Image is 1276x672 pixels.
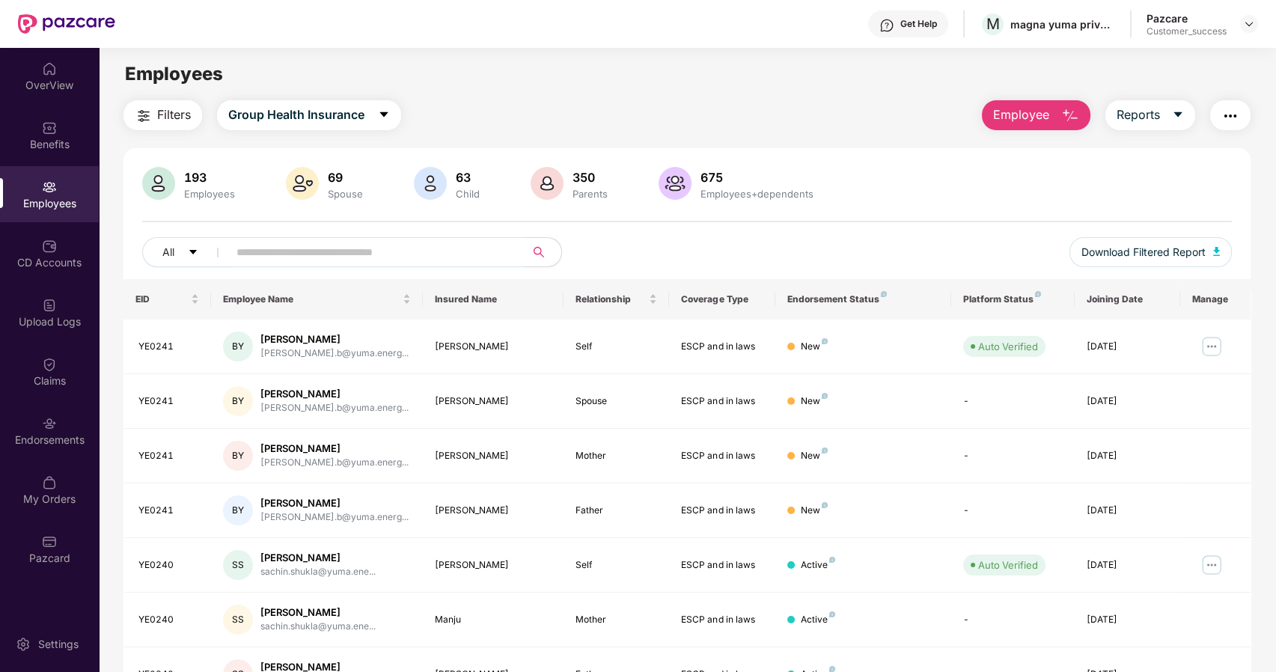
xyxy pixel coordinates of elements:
th: Manage [1180,279,1251,320]
img: svg+xml;base64,PHN2ZyB4bWxucz0iaHR0cDovL3d3dy53My5vcmcvMjAwMC9zdmciIHhtbG5zOnhsaW5rPSJodHRwOi8vd3... [414,167,447,200]
img: svg+xml;base64,PHN2ZyBpZD0iUGF6Y2FyZCIgeG1sbnM9Imh0dHA6Ly93d3cudzMub3JnLzIwMDAvc3ZnIiB3aWR0aD0iMj... [42,534,57,549]
td: - [951,483,1075,538]
div: [PERSON_NAME] [435,558,552,572]
img: svg+xml;base64,PHN2ZyBpZD0iQmVuZWZpdHMiIHhtbG5zPSJodHRwOi8vd3d3LnczLm9yZy8yMDAwL3N2ZyIgd2lkdGg9Ij... [42,120,57,135]
span: Group Health Insurance [228,106,364,124]
img: New Pazcare Logo [18,14,115,34]
div: [PERSON_NAME] [260,605,376,620]
button: Employee [982,100,1090,130]
img: svg+xml;base64,PHN2ZyB4bWxucz0iaHR0cDovL3d3dy53My5vcmcvMjAwMC9zdmciIHhtbG5zOnhsaW5rPSJodHRwOi8vd3... [659,167,692,200]
div: Employees [181,188,238,200]
div: SS [223,605,253,635]
div: Child [453,188,483,200]
span: Employees [125,63,223,85]
div: Pazcare [1147,11,1227,25]
span: Relationship [576,293,646,305]
div: Endorsement Status [787,293,939,305]
img: manageButton [1200,335,1224,358]
img: svg+xml;base64,PHN2ZyBpZD0iRW1wbG95ZWVzIiB4bWxucz0iaHR0cDovL3d3dy53My5vcmcvMjAwMC9zdmciIHdpZHRoPS... [42,180,57,195]
span: EID [135,293,189,305]
button: Reportscaret-down [1105,100,1195,130]
div: [DATE] [1087,394,1168,409]
div: 350 [570,170,611,185]
img: svg+xml;base64,PHN2ZyBpZD0iVXBsb2FkX0xvZ3MiIGRhdGEtbmFtZT0iVXBsb2FkIExvZ3MiIHhtbG5zPSJodHRwOi8vd3... [42,298,57,313]
span: caret-down [378,109,390,122]
span: search [525,246,554,258]
td: - [951,374,1075,429]
div: Platform Status [963,293,1063,305]
img: svg+xml;base64,PHN2ZyBpZD0iRW5kb3JzZW1lbnRzIiB4bWxucz0iaHR0cDovL3d3dy53My5vcmcvMjAwMC9zdmciIHdpZH... [42,416,57,431]
div: ESCP and in laws [681,340,763,354]
div: 193 [181,170,238,185]
div: sachin.shukla@yuma.ene... [260,565,376,579]
div: 69 [325,170,366,185]
div: Auto Verified [978,558,1038,572]
div: Self [576,558,657,572]
span: caret-down [1172,109,1184,122]
div: YE0240 [138,613,200,627]
img: svg+xml;base64,PHN2ZyBpZD0iSG9tZSIgeG1sbnM9Imh0dHA6Ly93d3cudzMub3JnLzIwMDAvc3ZnIiB3aWR0aD0iMjAiIG... [42,61,57,76]
img: svg+xml;base64,PHN2ZyB4bWxucz0iaHR0cDovL3d3dy53My5vcmcvMjAwMC9zdmciIHhtbG5zOnhsaW5rPSJodHRwOi8vd3... [1061,107,1079,125]
img: svg+xml;base64,PHN2ZyBpZD0iRHJvcGRvd24tMzJ4MzIiIHhtbG5zPSJodHRwOi8vd3d3LnczLm9yZy8yMDAwL3N2ZyIgd2... [1243,18,1255,30]
img: svg+xml;base64,PHN2ZyBpZD0iU2V0dGluZy0yMHgyMCIgeG1sbnM9Imh0dHA6Ly93d3cudzMub3JnLzIwMDAvc3ZnIiB3aW... [16,637,31,652]
span: caret-down [188,247,198,259]
td: - [951,429,1075,483]
div: [PERSON_NAME] [435,340,552,354]
img: svg+xml;base64,PHN2ZyB4bWxucz0iaHR0cDovL3d3dy53My5vcmcvMjAwMC9zdmciIHhtbG5zOnhsaW5rPSJodHRwOi8vd3... [531,167,564,200]
span: Reports [1117,106,1160,124]
img: svg+xml;base64,PHN2ZyB4bWxucz0iaHR0cDovL3d3dy53My5vcmcvMjAwMC9zdmciIHhtbG5zOnhsaW5rPSJodHRwOi8vd3... [286,167,319,200]
div: 675 [697,170,816,185]
div: [PERSON_NAME] [435,449,552,463]
div: Mother [576,613,657,627]
button: search [525,237,562,267]
span: Employee [993,106,1049,124]
div: sachin.shukla@yuma.ene... [260,620,376,634]
div: BY [223,386,253,416]
div: ESCP and in laws [681,558,763,572]
div: Active [801,613,835,627]
span: Download Filtered Report [1081,244,1206,260]
div: [DATE] [1087,340,1168,354]
button: Group Health Insurancecaret-down [217,100,401,130]
img: svg+xml;base64,PHN2ZyB4bWxucz0iaHR0cDovL3d3dy53My5vcmcvMjAwMC9zdmciIHhtbG5zOnhsaW5rPSJodHRwOi8vd3... [1213,247,1221,256]
div: Manju [435,613,552,627]
div: New [801,394,828,409]
div: Father [576,504,657,518]
div: [PERSON_NAME].b@yuma.energ... [260,401,409,415]
div: Customer_success [1147,25,1227,37]
div: [DATE] [1087,558,1168,572]
div: Spouse [576,394,657,409]
div: YE0241 [138,340,200,354]
span: Employee Name [223,293,399,305]
span: Filters [157,106,191,124]
div: [PERSON_NAME] [435,504,552,518]
div: Mother [576,449,657,463]
img: svg+xml;base64,PHN2ZyBpZD0iQ0RfQWNjb3VudHMiIGRhdGEtbmFtZT0iQ0QgQWNjb3VudHMiIHhtbG5zPSJodHRwOi8vd3... [42,239,57,254]
div: Self [576,340,657,354]
span: All [162,244,174,260]
img: svg+xml;base64,PHN2ZyBpZD0iTXlfT3JkZXJzIiBkYXRhLW5hbWU9Ik15IE9yZGVycyIgeG1sbnM9Imh0dHA6Ly93d3cudz... [42,475,57,490]
div: [PERSON_NAME].b@yuma.energ... [260,510,409,525]
img: svg+xml;base64,PHN2ZyB4bWxucz0iaHR0cDovL3d3dy53My5vcmcvMjAwMC9zdmciIHdpZHRoPSIyNCIgaGVpZ2h0PSIyNC... [1221,107,1239,125]
span: M [986,15,1000,33]
div: [PERSON_NAME] [260,496,409,510]
img: svg+xml;base64,PHN2ZyB4bWxucz0iaHR0cDovL3d3dy53My5vcmcvMjAwMC9zdmciIHdpZHRoPSIyNCIgaGVpZ2h0PSIyNC... [135,107,153,125]
th: Insured Name [423,279,564,320]
div: ESCP and in laws [681,449,763,463]
img: svg+xml;base64,PHN2ZyB4bWxucz0iaHR0cDovL3d3dy53My5vcmcvMjAwMC9zdmciIHdpZHRoPSI4IiBoZWlnaHQ9IjgiIH... [822,393,828,399]
div: [PERSON_NAME].b@yuma.energ... [260,456,409,470]
div: SS [223,550,253,580]
button: Download Filtered Report [1069,237,1233,267]
div: New [801,449,828,463]
img: svg+xml;base64,PHN2ZyB4bWxucz0iaHR0cDovL3d3dy53My5vcmcvMjAwMC9zdmciIHdpZHRoPSI4IiBoZWlnaHQ9IjgiIH... [822,502,828,508]
img: svg+xml;base64,PHN2ZyB4bWxucz0iaHR0cDovL3d3dy53My5vcmcvMjAwMC9zdmciIHdpZHRoPSI4IiBoZWlnaHQ9IjgiIH... [829,666,835,672]
img: svg+xml;base64,PHN2ZyBpZD0iSGVscC0zMngzMiIgeG1sbnM9Imh0dHA6Ly93d3cudzMub3JnLzIwMDAvc3ZnIiB3aWR0aD... [879,18,894,33]
div: YE0240 [138,558,200,572]
div: Spouse [325,188,366,200]
img: svg+xml;base64,PHN2ZyB4bWxucz0iaHR0cDovL3d3dy53My5vcmcvMjAwMC9zdmciIHdpZHRoPSI4IiBoZWlnaHQ9IjgiIH... [822,338,828,344]
div: [PERSON_NAME].b@yuma.energ... [260,346,409,361]
div: YE0241 [138,504,200,518]
div: [DATE] [1087,613,1168,627]
div: Parents [570,188,611,200]
img: svg+xml;base64,PHN2ZyB4bWxucz0iaHR0cDovL3d3dy53My5vcmcvMjAwMC9zdmciIHdpZHRoPSI4IiBoZWlnaHQ9IjgiIH... [829,611,835,617]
